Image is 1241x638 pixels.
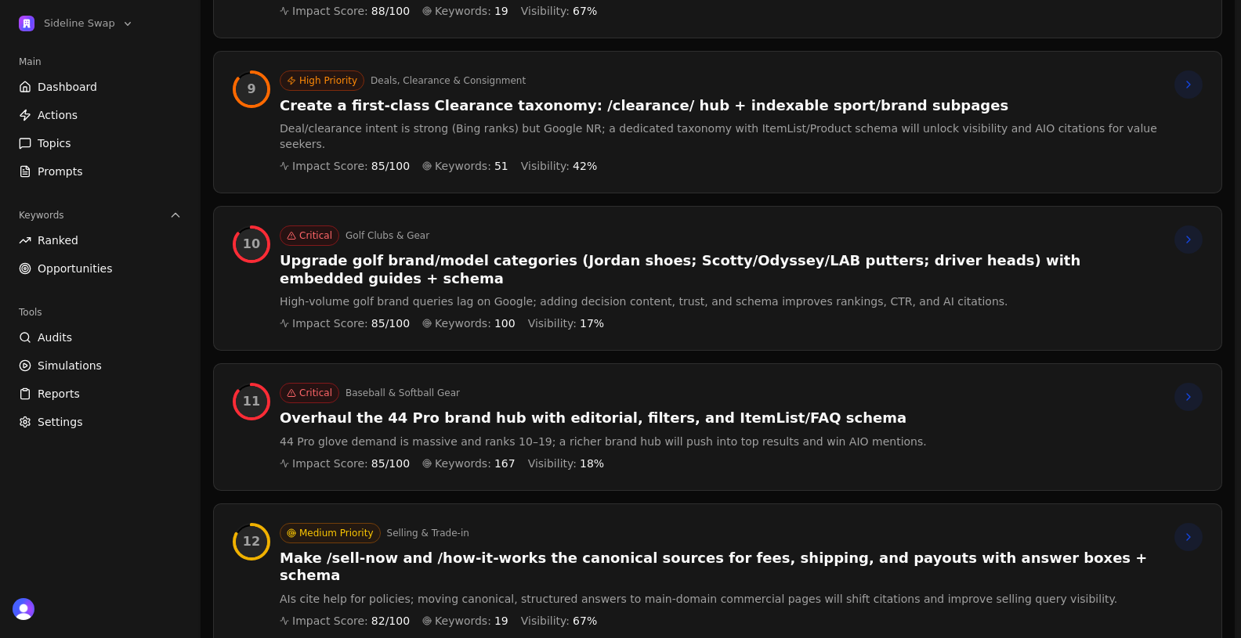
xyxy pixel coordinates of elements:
span: Keywords: [435,315,491,331]
span: Impact Score: [292,456,368,471]
div: Critical [280,225,339,246]
span: 85 /100 [371,158,410,174]
span: 100 [494,315,516,331]
span: Visibility: [521,3,570,19]
h3: Overhaul the 44 Pro brand hub with editorial, filters, and ItemList/FAQ schema [280,409,927,427]
span: Visibility: [521,613,570,629]
span: Reports [38,386,80,402]
span: 19 [494,3,508,19]
span: 67 % [573,613,597,629]
span: Keywords: [435,456,491,471]
span: Impact Score: [292,315,368,331]
button: Open organization switcher [13,13,140,34]
h3: Upgrade golf brand/model categories (Jordan shoes; Scotty/Odyssey/LAB putters; driver heads) with... [280,252,1162,287]
a: Simulations [13,353,188,378]
div: Critical [280,383,339,403]
span: Simulations [38,358,102,373]
span: 19 [494,613,508,629]
span: Visibility: [521,158,570,174]
span: Visibility: [528,456,577,471]
button: Golf Clubs & Gear [346,229,429,242]
a: Dashboard [13,74,188,99]
button: Deals, Clearance & Consignment [371,74,526,87]
a: Settings [13,409,188,434]
span: Visibility: [528,315,577,331]
span: Sideline Swap [44,16,115,31]
button: Baseball & Softball Gear [346,387,460,399]
button: Keywords [13,203,188,228]
p: AIs cite help for policies; moving canonical, structured answers to main-domain commercial pages ... [280,591,1162,607]
span: 17 % [580,315,604,331]
span: 67 % [573,3,597,19]
div: Rank 10, Impact 85% [236,229,267,260]
h3: Create a first‑class Clearance taxonomy: /clearance/ hub + indexable sport/brand subpages [280,97,1162,115]
a: Rank 11, Impact 85%CriticalBaseball & Softball GearOverhaul the 44 Pro brand hub with editorial, ... [213,363,1222,491]
span: Actions [38,107,78,123]
div: High Priority [280,70,364,91]
span: Prompts [38,164,83,179]
span: Topics [38,135,71,151]
span: 82 /100 [371,613,410,629]
div: Medium Priority [280,523,381,543]
a: Ranked [13,228,188,253]
a: Rank 10, Impact 85%CriticalGolf Clubs & GearUpgrade golf brand/model categories (Jordan shoes; Sc... [213,206,1222,351]
span: 85 /100 [371,315,410,331]
div: Rank 12, Impact 82% [236,526,267,557]
a: Rank 9, Impact 85%High PriorityDeals, Clearance & ConsignmentCreate a first‑class Clearance taxon... [213,51,1222,194]
button: Selling & Trade-in [387,527,469,539]
span: 167 [494,456,516,471]
span: 51 [494,158,508,174]
span: Impact Score: [292,613,368,629]
span: Settings [38,414,82,430]
span: Impact Score: [292,158,368,174]
span: Keywords: [435,613,491,629]
a: Opportunities [13,256,188,281]
span: Dashboard [38,79,97,95]
p: High‑volume golf brand queries lag on Google; adding decision content, trust, and schema improves... [280,294,1162,309]
span: 85 /100 [371,456,410,471]
div: Tools [13,300,188,325]
span: Audits [38,330,72,345]
a: Prompts [13,159,188,184]
button: Open user button [13,598,34,620]
span: 18 % [580,456,604,471]
a: Audits [13,325,188,350]
span: Keywords: [435,3,491,19]
span: Ranked [38,232,78,248]
span: Opportunities [38,261,113,276]
div: Rank 9, Impact 85% [236,74,267,105]
img: Sideline Swap [19,16,34,31]
a: Topics [13,131,188,156]
img: 's logo [13,598,34,620]
div: Main [13,49,188,74]
span: 42 % [573,158,597,174]
a: Actions [13,103,188,128]
span: Impact Score: [292,3,368,19]
span: Keywords: [435,158,491,174]
h3: Make /sell-now and /how-it-works the canonical sources for fees, shipping, and payouts with answe... [280,550,1162,585]
a: Reports [13,381,188,406]
p: 44 Pro glove demand is massive and ranks 10–19; a richer brand hub will push into top results and... [280,434,927,449]
div: Rank 11, Impact 85% [236,386,267,417]
span: 88 /100 [371,3,410,19]
p: Deal/clearance intent is strong (Bing ranks) but Google NR; a dedicated taxonomy with ItemList/Pr... [280,121,1162,152]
